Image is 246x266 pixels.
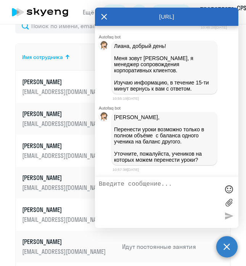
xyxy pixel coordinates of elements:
[151,5,191,20] button: Балансbalance
[22,174,108,182] p: [PERSON_NAME]
[15,18,224,33] input: Поиск по имени, email, продукту или статусу
[113,96,139,100] time: 10:55:19[DATE]
[22,237,116,256] a: [PERSON_NAME][EMAIL_ADDRESS][DOMAIN_NAME]
[22,88,108,96] p: [EMAIL_ADDRESS][DOMAIN_NAME]
[99,41,109,52] img: bot avatar
[223,197,235,208] label: Лимит 10 файлов
[22,78,108,86] p: [PERSON_NAME]
[22,151,108,160] p: [EMAIL_ADDRESS][DOMAIN_NAME]
[122,242,228,251] p: Идут постоянные занятия
[22,54,63,61] div: Имя сотрудника
[22,78,116,96] a: [PERSON_NAME][EMAIL_ADDRESS][DOMAIN_NAME]
[22,119,108,128] p: [EMAIL_ADDRESS][DOMAIN_NAME]
[102,5,127,20] button: RU
[22,174,116,192] a: [PERSON_NAME][EMAIL_ADDRESS][DOMAIN_NAME]
[22,205,116,224] a: [PERSON_NAME][EMAIL_ADDRESS][DOMAIN_NAME]
[114,43,215,92] p: Лиана, добрый день! Меня зовут [PERSON_NAME], я менеджер сопровождения корпоративных клиентов. Из...
[22,183,108,192] p: [EMAIL_ADDRESS][DOMAIN_NAME]
[22,205,108,214] p: [PERSON_NAME]
[99,35,238,39] div: Autofaq bot
[83,5,102,20] button: Ещё
[201,25,227,29] time: 10:48:28[DATE]
[22,142,116,160] a: [PERSON_NAME][EMAIL_ADDRESS][DOMAIN_NAME]
[22,110,116,128] a: [PERSON_NAME][EMAIL_ADDRESS][DOMAIN_NAME]
[113,167,139,172] time: 10:57:38[DATE]
[22,54,116,61] div: Имя сотрудника
[22,237,108,246] p: [PERSON_NAME]
[99,106,238,110] div: Autofaq bot
[22,142,108,150] p: [PERSON_NAME]
[114,114,215,163] p: [PERSON_NAME], Перенести уроки возможно только в полном объёме с баланса одного ученика на баланс...
[22,110,108,118] p: [PERSON_NAME]
[22,215,108,224] p: [EMAIL_ADDRESS][DOMAIN_NAME]
[99,112,109,123] img: bot avatar
[83,8,94,16] span: Ещё
[22,247,108,256] p: [EMAIL_ADDRESS][DOMAIN_NAME]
